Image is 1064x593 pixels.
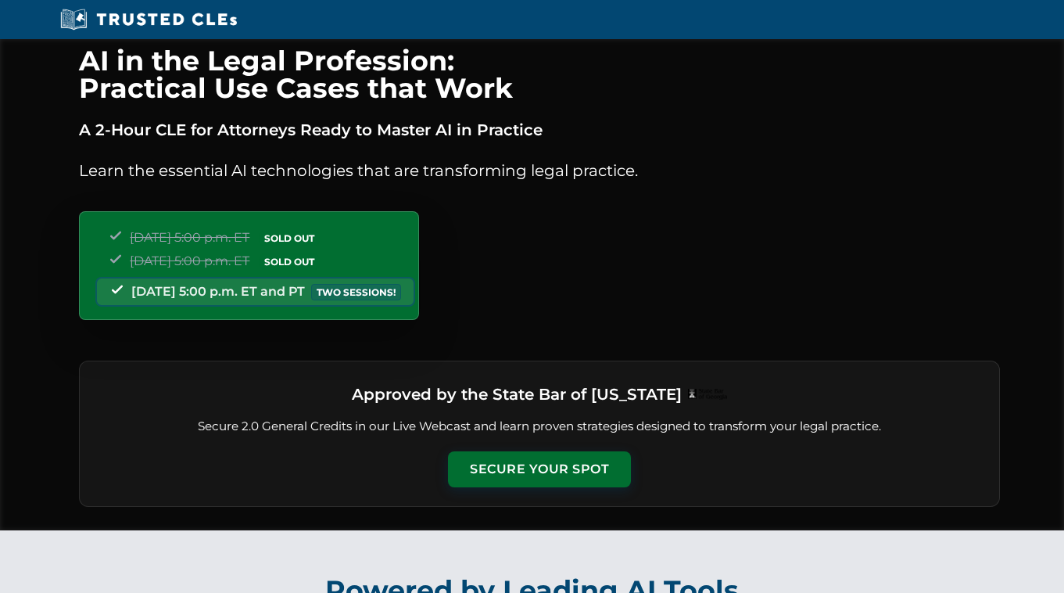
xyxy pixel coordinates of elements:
p: Learn the essential AI technologies that are transforming legal practice. [79,158,1000,183]
span: [DATE] 5:00 p.m. ET [130,253,249,268]
button: Secure Your Spot [448,451,631,487]
h1: AI in the Legal Profession: Practical Use Cases that Work [79,47,1000,102]
span: SOLD OUT [259,253,320,270]
h3: Approved by the State Bar of [US_STATE] [352,380,682,408]
p: A 2-Hour CLE for Attorneys Ready to Master AI in Practice [79,117,1000,142]
img: Logo [688,389,727,400]
span: [DATE] 5:00 p.m. ET [130,230,249,245]
img: Trusted CLEs [56,8,242,31]
span: SOLD OUT [259,230,320,246]
p: Secure 2.0 General Credits in our Live Webcast and learn proven strategies designed to transform ... [99,418,980,436]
